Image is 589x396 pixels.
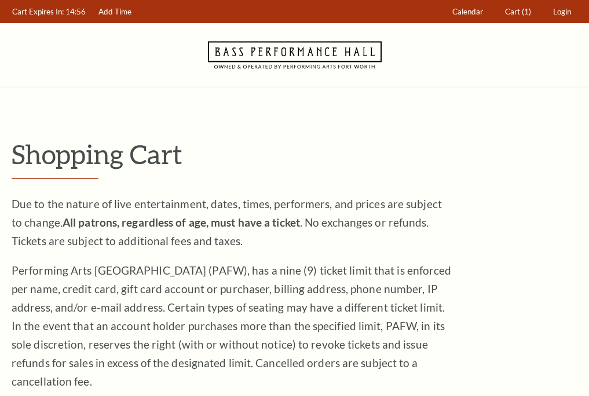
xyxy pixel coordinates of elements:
[12,7,64,16] span: Cart Expires In:
[553,7,571,16] span: Login
[12,139,577,169] p: Shopping Cart
[452,7,483,16] span: Calendar
[548,1,577,23] a: Login
[12,197,442,247] span: Due to the nature of live entertainment, dates, times, performers, and prices are subject to chan...
[447,1,489,23] a: Calendar
[522,7,531,16] span: (1)
[63,216,300,229] strong: All patrons, regardless of age, must have a ticket
[500,1,537,23] a: Cart (1)
[505,7,520,16] span: Cart
[65,7,86,16] span: 14:56
[93,1,137,23] a: Add Time
[12,261,452,391] p: Performing Arts [GEOGRAPHIC_DATA] (PAFW), has a nine (9) ticket limit that is enforced per name, ...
